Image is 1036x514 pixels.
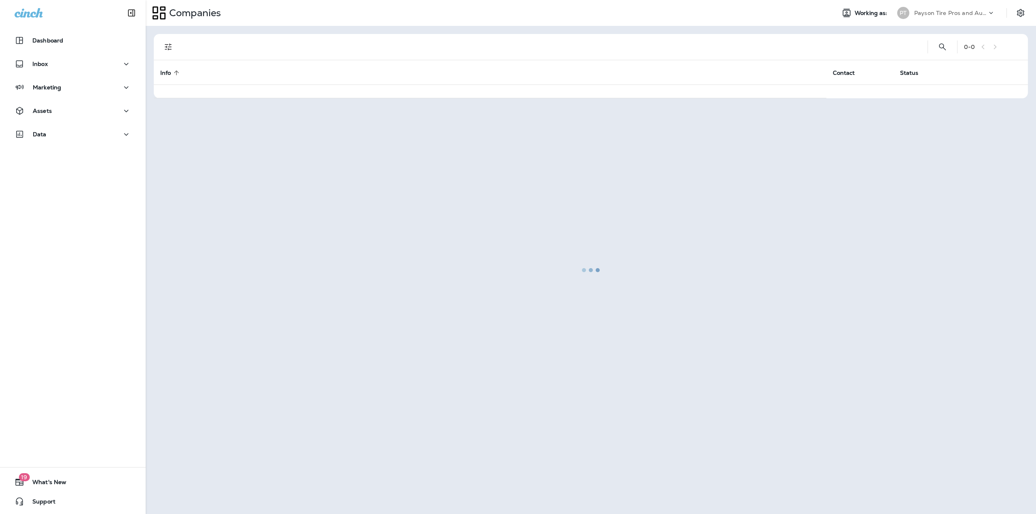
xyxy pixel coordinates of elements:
[120,5,143,21] button: Collapse Sidebar
[33,131,47,137] p: Data
[897,7,909,19] div: PT
[8,126,138,142] button: Data
[8,474,138,490] button: 19What's New
[8,493,138,510] button: Support
[8,56,138,72] button: Inbox
[33,108,52,114] p: Assets
[166,7,221,19] p: Companies
[33,84,61,91] p: Marketing
[19,473,30,481] span: 19
[8,79,138,95] button: Marketing
[32,61,48,67] p: Inbox
[1013,6,1028,20] button: Settings
[24,498,55,508] span: Support
[32,37,63,44] p: Dashboard
[8,103,138,119] button: Assets
[855,10,889,17] span: Working as:
[8,32,138,49] button: Dashboard
[914,10,987,16] p: Payson Tire Pros and Automotive
[24,479,66,489] span: What's New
